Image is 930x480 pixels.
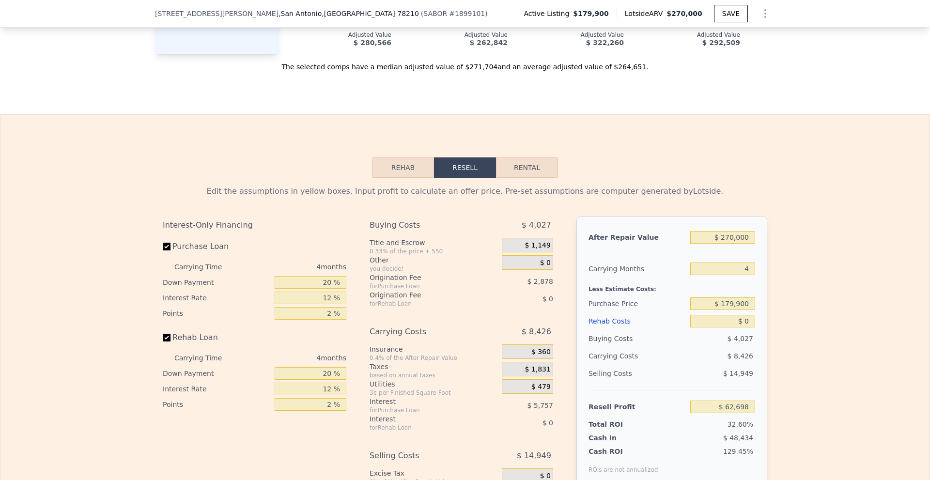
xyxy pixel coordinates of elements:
[531,348,551,356] span: $ 360
[527,402,553,409] span: $ 5,757
[163,290,271,306] div: Interest Rate
[163,381,271,397] div: Interest Rate
[354,39,391,46] span: $ 280,566
[589,295,686,312] div: Purchase Price
[589,278,755,295] div: Less Estimate Costs:
[407,31,508,39] div: Adjusted Value
[370,372,498,379] div: based on annual taxes
[241,350,346,366] div: 4 months
[728,420,753,428] span: 32.60%
[174,350,237,366] div: Carrying Time
[370,290,478,300] div: Origination Fee
[639,31,740,39] div: Adjusted Value
[421,9,488,18] div: ( )
[589,365,686,382] div: Selling Costs
[527,278,553,285] span: $ 2,878
[625,9,666,18] span: Lotside ARV
[370,362,498,372] div: Taxes
[174,259,237,275] div: Carrying Time
[589,398,686,416] div: Resell Profit
[370,379,498,389] div: Utilities
[370,255,498,265] div: Other
[163,366,271,381] div: Down Payment
[524,9,573,18] span: Active Listing
[423,10,447,17] span: SABOR
[586,39,624,46] span: $ 322,260
[525,241,550,250] span: $ 1,149
[589,419,649,429] div: Total ROI
[702,39,740,46] span: $ 292,509
[370,397,478,406] div: Interest
[163,334,170,341] input: Rehab Loan
[589,330,686,347] div: Buying Costs
[163,329,271,346] label: Rehab Loan
[728,335,753,342] span: $ 4,027
[496,157,558,178] button: Rental
[370,282,478,290] div: for Purchase Loan
[589,260,686,278] div: Carrying Months
[523,31,624,39] div: Adjusted Value
[542,419,553,427] span: $ 0
[370,300,478,308] div: for Rehab Loan
[531,383,551,391] span: $ 479
[370,323,478,341] div: Carrying Costs
[723,448,753,455] span: 129.45%
[525,365,550,374] span: $ 1,831
[163,186,767,197] div: Edit the assumptions in yellow boxes. Input profit to calculate an offer price. Pre-set assumptio...
[370,447,478,465] div: Selling Costs
[589,347,649,365] div: Carrying Costs
[163,397,271,412] div: Points
[542,295,553,303] span: $ 0
[163,306,271,321] div: Points
[291,31,391,39] div: Adjusted Value
[163,217,346,234] div: Interest-Only Financing
[372,157,434,178] button: Rehab
[163,243,170,250] input: Purchase Loan
[370,414,478,424] div: Interest
[434,157,496,178] button: Resell
[155,9,279,18] span: [STREET_ADDRESS][PERSON_NAME]
[589,447,658,456] div: Cash ROI
[756,31,856,39] div: Adjusted Value
[522,323,551,341] span: $ 8,426
[666,10,702,17] span: $270,000
[163,275,271,290] div: Down Payment
[517,447,551,465] span: $ 14,949
[756,4,775,23] button: Show Options
[370,406,478,414] div: for Purchase Loan
[714,5,748,22] button: SAVE
[589,229,686,246] div: After Repair Value
[279,9,419,18] span: , San Antonio
[370,248,498,255] div: 0.33% of the price + 550
[370,389,498,397] div: 3¢ per Finished Square Foot
[522,217,551,234] span: $ 4,027
[449,10,485,17] span: # 1899101
[370,344,498,354] div: Insurance
[241,259,346,275] div: 4 months
[322,10,419,17] span: , [GEOGRAPHIC_DATA] 78210
[370,265,498,273] div: you decide!
[573,9,609,18] span: $179,900
[370,238,498,248] div: Title and Escrow
[155,54,775,72] div: The selected comps have a median adjusted value of $271,704 and an average adjusted value of $264...
[589,312,686,330] div: Rehab Costs
[470,39,508,46] span: $ 262,842
[540,259,551,267] span: $ 0
[370,468,498,478] div: Excise Tax
[723,370,753,377] span: $ 14,949
[589,456,658,474] div: ROIs are not annualized
[370,424,478,432] div: for Rehab Loan
[370,273,478,282] div: Origination Fee
[370,217,478,234] div: Buying Costs
[370,354,498,362] div: 0.4% of the After Repair Value
[728,352,753,360] span: $ 8,426
[163,238,271,255] label: Purchase Loan
[589,433,649,443] div: Cash In
[723,434,753,442] span: $ 48,434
